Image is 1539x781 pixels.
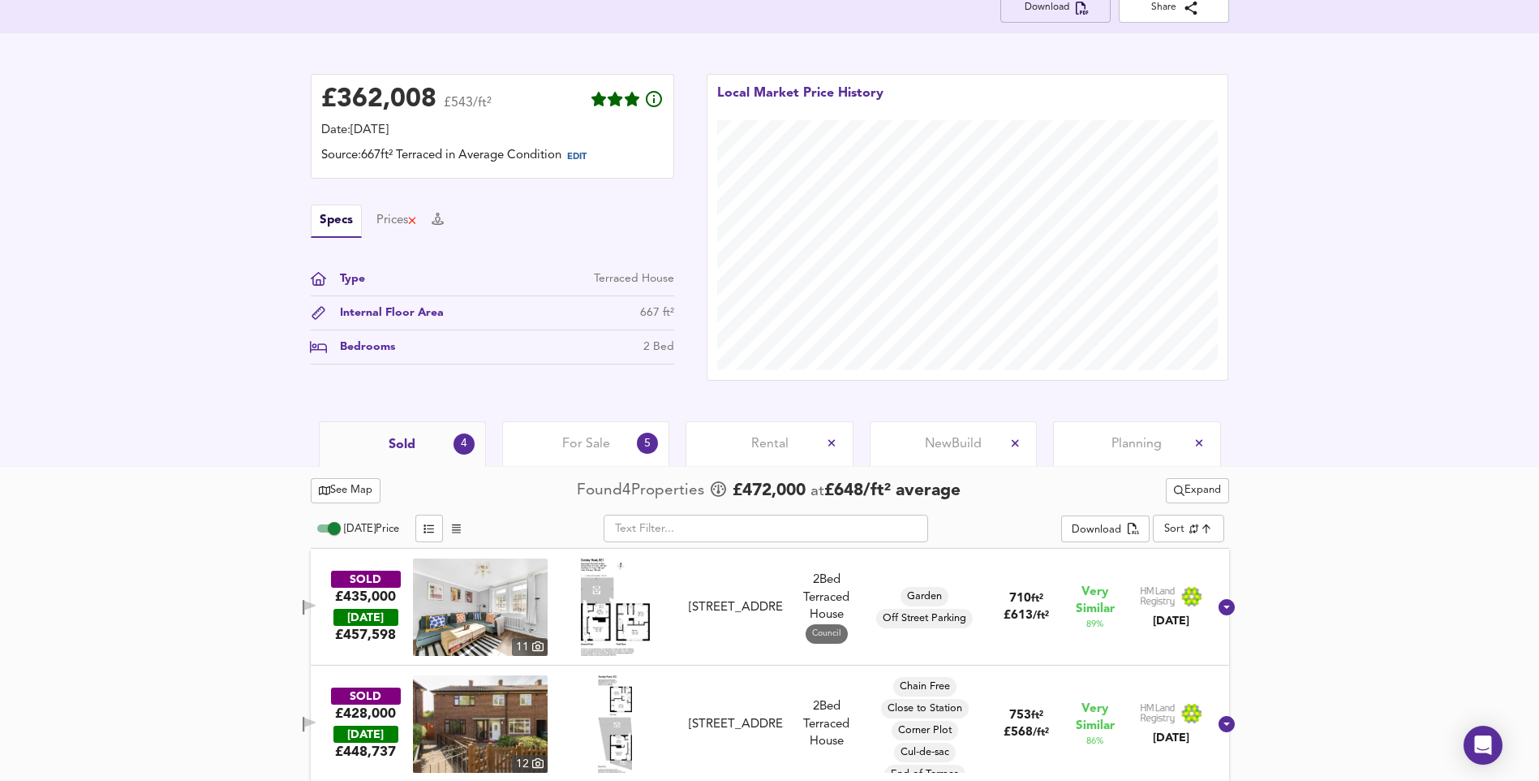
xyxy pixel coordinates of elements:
span: 86 % [1086,735,1103,748]
span: Very Similar [1076,701,1115,735]
div: Found 4 Propert ies [577,480,708,502]
span: £ 648 / ft² average [824,482,961,499]
span: £543/ft² [444,97,492,120]
span: Close to Station [881,701,969,716]
a: property thumbnail 11 [413,559,548,656]
div: [STREET_ADDRESS] [689,599,783,616]
span: ft² [1031,710,1043,721]
div: Download [1072,521,1121,540]
img: Land Registry [1140,703,1203,724]
span: See Map [319,481,373,500]
img: Floorplan [581,559,650,656]
div: Cul-de-sac [894,743,956,762]
div: 2 Bed Terraced House [790,698,863,750]
div: [DATE] [333,609,398,626]
span: at [810,484,824,499]
span: £ 448,737 [335,743,396,761]
span: Sold [389,436,415,454]
button: Expand [1166,478,1229,503]
div: Terraced House [594,270,674,287]
div: £435,000 [335,588,396,606]
div: Source: 667ft² Terraced in Average Condition [321,147,664,168]
a: property thumbnail 12 [413,675,548,773]
button: Specs [311,205,362,238]
span: [DATE] Price [344,524,399,534]
div: £428,000 [335,705,396,723]
img: Land Registry [1140,586,1203,607]
div: split button [1061,516,1150,543]
span: 710 [1009,593,1031,605]
div: Garden [901,587,948,606]
button: See Map [311,478,381,503]
div: Bedrooms [327,339,395,356]
span: For Sale [562,435,610,453]
span: / ft² [1033,611,1049,621]
span: Garden [901,589,948,604]
span: £ 568 [1004,727,1049,739]
img: property thumbnail [413,675,548,773]
span: Chain Free [893,680,957,694]
div: SOLD£435,000 [DATE]£457,598property thumbnail 11 Floorplan[STREET_ADDRESS]2Bed Terraced House Cou... [311,549,1229,666]
div: 4 [454,434,475,455]
div: Local Market Price History [717,84,883,120]
div: [DATE] [1140,613,1203,629]
span: ft² [1031,593,1043,604]
div: SOLD [331,688,401,705]
div: 667 ft² [640,304,674,321]
span: New Build [925,435,982,453]
span: Corner Plot [892,723,958,738]
img: property thumbnail [413,559,548,656]
span: £ 457,598 [335,626,396,644]
div: Corner Plot [892,721,958,740]
span: Rental [751,435,789,453]
div: Type [327,270,365,287]
span: Off Street Parking [876,611,973,626]
svg: Show Details [1217,598,1236,617]
div: 2 Bed Terraced House [790,572,863,643]
div: [DATE] [333,726,398,743]
input: Text Filter... [604,515,928,542]
div: [DATE] [1140,730,1203,746]
div: Date: [DATE] [321,122,664,140]
span: Council [806,628,848,640]
span: / ft² [1033,727,1049,738]
span: Cul-de-sac [894,745,956,760]
div: 11 [512,638,548,656]
div: Open Intercom Messenger [1464,726,1502,765]
div: Sort [1164,521,1184,537]
div: 40 Dursley Road, SE3 8PD [682,716,789,733]
span: Very Similar [1076,584,1115,618]
div: 12 [512,755,548,773]
div: 2 Bed [643,339,674,356]
div: [STREET_ADDRESS] [689,716,783,733]
span: 89 % [1086,618,1103,631]
div: Sort [1153,515,1223,542]
div: SOLD [331,571,401,588]
div: 5 [637,433,658,454]
div: £ 362,008 [321,88,436,112]
button: Prices [376,212,418,230]
span: £ 613 [1004,610,1049,622]
span: 753 [1009,710,1031,722]
span: Expand [1174,481,1221,500]
div: Internal Floor Area [327,304,444,321]
svg: Show Details [1217,714,1236,734]
span: £ 472,000 [733,479,806,503]
div: Close to Station [881,699,969,718]
div: Off Street Parking [876,609,973,628]
div: 79 Dursley Road, SE3 8PG [682,599,789,616]
div: split button [1166,478,1229,503]
img: Floorplan [598,675,632,773]
button: Download [1061,516,1150,543]
span: EDIT [567,153,587,162]
span: Planning [1111,435,1162,453]
div: Chain Free [893,677,957,697]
